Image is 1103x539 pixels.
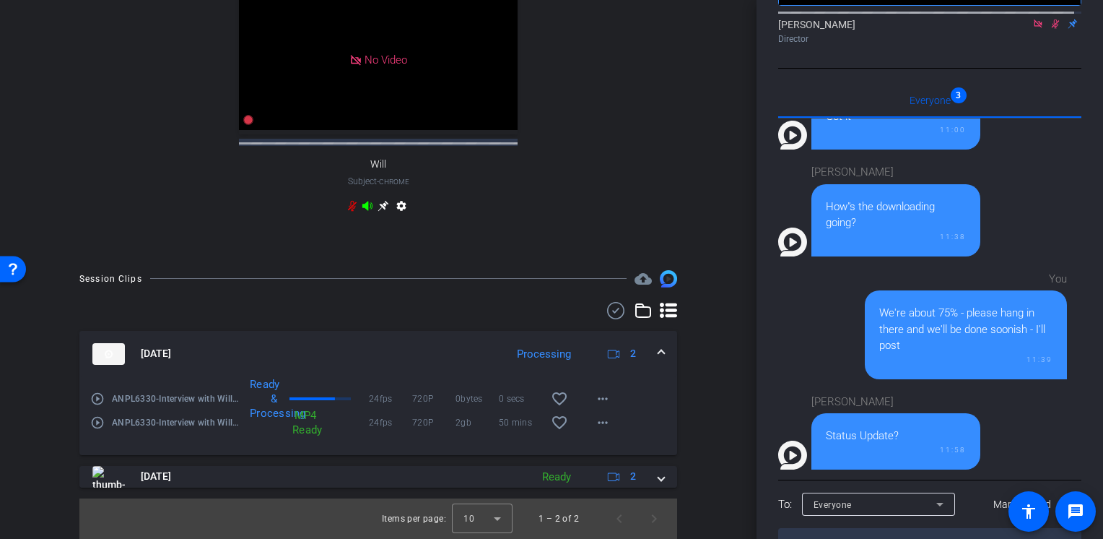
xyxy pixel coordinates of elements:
span: 2 [630,469,636,484]
mat-icon: more_horiz [594,390,611,408]
img: Session clips [660,270,677,288]
mat-icon: favorite_border [551,390,568,408]
button: Next page [637,501,671,536]
span: - [377,176,379,186]
img: thumb-nail [92,343,125,365]
div: 11:00 [826,124,966,135]
mat-icon: cloud_upload [635,270,652,288]
mat-icon: more_horiz [594,414,611,431]
span: ANPL6330-Interview with Will-W1-2025-09-12-10-10-40-020-1 [112,392,240,406]
div: 1 – 2 of 2 [539,512,579,526]
img: Profile [778,441,807,470]
span: [DATE] [141,469,171,484]
mat-icon: settings [393,200,410,217]
span: 24fps [369,415,412,430]
button: Mark all read [964,491,1082,517]
div: Status Update? [826,428,966,444]
span: 2 [630,346,636,361]
div: [PERSON_NAME] [811,394,980,410]
span: 720P [412,415,455,430]
span: Everyone [910,95,951,105]
span: Everyone [814,500,852,510]
div: Ready & Processing [243,377,284,421]
img: Profile [778,121,807,150]
span: 720P [412,392,455,406]
img: thumb-nail [92,466,125,488]
span: Destinations for your clips [635,270,652,288]
div: Director [778,33,1081,46]
span: 0 secs [499,392,542,406]
div: You [865,271,1067,288]
div: thumb-nail[DATE]Processing2 [79,377,677,455]
span: Subject [348,175,409,188]
div: [PERSON_NAME] [811,164,980,181]
mat-icon: play_circle_outline [90,415,105,430]
span: 2gb [455,415,499,430]
img: Profile [778,228,807,256]
div: 11:38 [826,231,966,242]
div: [PERSON_NAME] [778,17,1081,46]
span: 0bytes [455,392,499,406]
span: Will [370,158,386,171]
span: No Video [365,53,407,66]
div: We're about 75% - please hang in there and we'll be done soonish - I'll post [879,305,1052,354]
span: Chrome [379,178,409,186]
mat-icon: favorite_border [551,414,568,431]
mat-expansion-panel-header: thumb-nail[DATE]Processing2 [79,331,677,377]
mat-icon: message [1067,503,1084,520]
div: Items per page: [382,512,446,526]
span: ANPL6330-Interview with Will-R1-2025-09-12-10-10-40-020-0 [112,415,240,430]
span: 50 mins [499,415,542,430]
mat-icon: play_circle_outline [90,392,105,406]
mat-expansion-panel-header: thumb-nail[DATE]Ready2 [79,466,677,488]
div: 11:39 [879,354,1052,365]
button: Previous page [602,501,637,536]
div: Ready [535,469,578,486]
div: Session Clips [79,272,142,286]
span: 24fps [369,392,412,406]
div: 11:58 [826,444,966,455]
div: MP4 Ready [285,408,324,437]
span: Mark all read [993,497,1051,512]
span: [DATE] [141,346,171,361]
div: How"s the downloading going? [826,199,966,231]
div: Processing [510,346,578,363]
div: To: [778,496,792,513]
mat-icon: accessibility [1020,503,1037,520]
